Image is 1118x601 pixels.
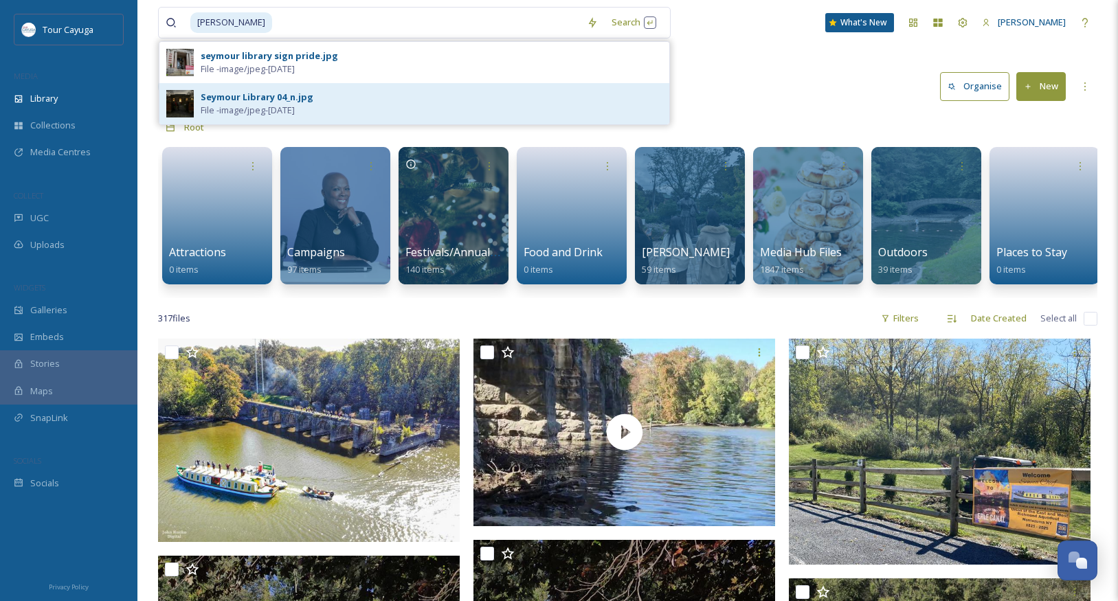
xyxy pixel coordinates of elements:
[524,263,553,275] span: 0 items
[201,49,338,63] div: seymour library sign pride.jpg
[169,245,226,260] span: Attractions
[642,263,676,275] span: 59 items
[14,190,43,201] span: COLLECT
[30,330,64,343] span: Embeds
[184,119,204,135] a: Root
[996,245,1067,260] span: Places to Stay
[964,305,1033,332] div: Date Created
[996,246,1067,275] a: Places to Stay0 items
[789,339,1091,565] img: Seneca Chief (6).jpg
[996,263,1026,275] span: 0 items
[405,245,527,260] span: Festivals/Annual Events
[184,121,204,133] span: Root
[524,245,603,260] span: Food and Drink
[169,263,199,275] span: 0 items
[158,339,460,542] img: Seneca Chief (15).jpg
[1058,541,1097,580] button: Open Chat
[30,385,53,398] span: Maps
[524,246,603,275] a: Food and Drink0 items
[43,23,93,36] span: Tour Cayuga
[940,72,1009,100] button: Organise
[158,312,190,325] span: 317 file s
[30,411,68,424] span: SnapLink
[878,246,928,275] a: Outdoors39 items
[49,582,89,591] span: Privacy Policy
[878,263,913,275] span: 39 items
[30,92,58,105] span: Library
[405,246,527,275] a: Festivals/Annual Events140 items
[605,9,663,36] div: Search
[998,16,1066,28] span: [PERSON_NAME]
[642,246,730,275] a: [PERSON_NAME]59 items
[14,455,41,466] span: SOCIALS
[169,246,226,275] a: Attractions0 items
[287,246,345,275] a: Campaigns97 items
[14,71,38,81] span: MEDIA
[190,12,272,32] span: [PERSON_NAME]
[878,245,928,260] span: Outdoors
[30,146,91,159] span: Media Centres
[30,357,60,370] span: Stories
[825,13,894,32] a: What's New
[30,212,49,225] span: UGC
[30,119,76,132] span: Collections
[642,245,730,260] span: [PERSON_NAME]
[1040,312,1077,325] span: Select all
[405,263,445,275] span: 140 items
[201,63,295,76] span: File - image/jpeg - [DATE]
[1016,72,1066,100] button: New
[22,23,36,36] img: download.jpeg
[287,263,322,275] span: 97 items
[30,304,67,317] span: Galleries
[287,245,345,260] span: Campaigns
[975,9,1073,36] a: [PERSON_NAME]
[14,282,45,293] span: WIDGETS
[874,305,926,332] div: Filters
[473,339,775,525] img: thumbnail
[30,238,65,251] span: Uploads
[201,104,295,117] span: File - image/jpeg - [DATE]
[760,263,804,275] span: 1847 items
[30,477,59,490] span: Socials
[201,91,313,104] div: Seymour Library 04_n.jpg
[760,246,842,275] a: Media Hub Files1847 items
[166,90,194,117] img: 3d39f5c3-ecde-4247-ae27-c0a3216bf51a.jpg
[49,578,89,594] a: Privacy Policy
[760,245,842,260] span: Media Hub Files
[166,49,194,76] img: 550be186-d8af-47d8-8779-bc7418d07a4a.jpg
